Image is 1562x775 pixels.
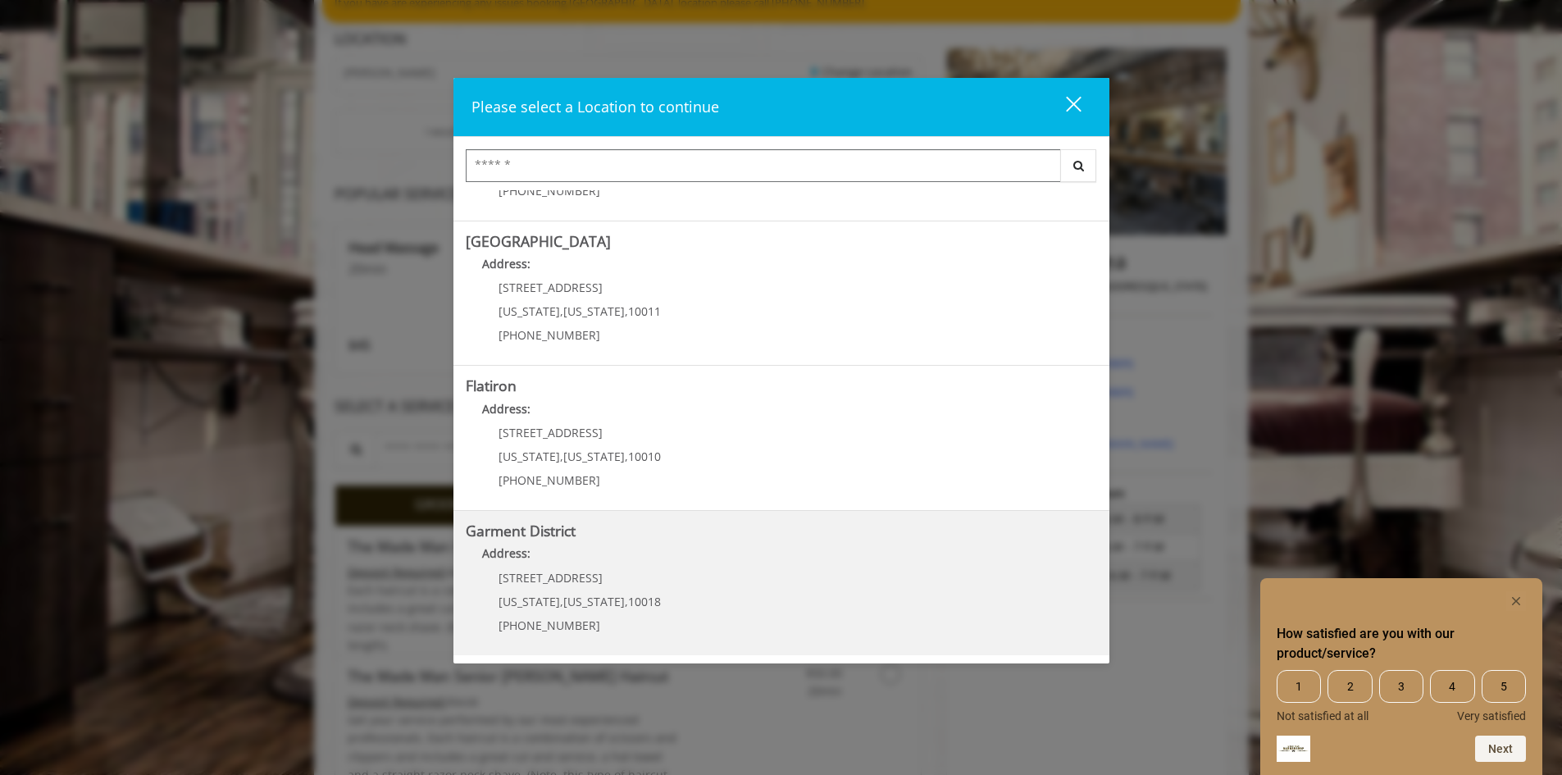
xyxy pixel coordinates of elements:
[1482,670,1526,703] span: 5
[628,449,661,464] span: 10010
[560,303,563,319] span: ,
[1277,624,1526,663] h2: How satisfied are you with our product/service? Select an option from 1 to 5, with 1 being Not sa...
[466,521,576,540] b: Garment District
[482,545,531,561] b: Address:
[482,401,531,417] b: Address:
[499,425,603,440] span: [STREET_ADDRESS]
[1069,160,1088,171] i: Search button
[466,231,611,251] b: [GEOGRAPHIC_DATA]
[628,303,661,319] span: 10011
[471,97,719,116] span: Please select a Location to continue
[1036,90,1091,124] button: close dialog
[466,376,517,395] b: Flatiron
[560,449,563,464] span: ,
[563,449,625,464] span: [US_STATE]
[1506,591,1526,611] button: Hide survey
[1047,95,1080,120] div: close dialog
[563,594,625,609] span: [US_STATE]
[625,449,628,464] span: ,
[560,594,563,609] span: ,
[625,303,628,319] span: ,
[499,280,603,295] span: [STREET_ADDRESS]
[482,256,531,271] b: Address:
[499,594,560,609] span: [US_STATE]
[499,303,560,319] span: [US_STATE]
[499,472,600,488] span: [PHONE_NUMBER]
[499,570,603,586] span: [STREET_ADDRESS]
[466,149,1061,182] input: Search Center
[1379,670,1423,703] span: 3
[628,594,661,609] span: 10018
[1277,709,1368,723] span: Not satisfied at all
[1277,670,1321,703] span: 1
[1277,591,1526,762] div: How satisfied are you with our product/service? Select an option from 1 to 5, with 1 being Not sa...
[625,594,628,609] span: ,
[499,449,560,464] span: [US_STATE]
[499,618,600,633] span: [PHONE_NUMBER]
[1475,736,1526,762] button: Next question
[1430,670,1474,703] span: 4
[1457,709,1526,723] span: Very satisfied
[1277,670,1526,723] div: How satisfied are you with our product/service? Select an option from 1 to 5, with 1 being Not sa...
[499,183,600,198] span: [PHONE_NUMBER]
[563,303,625,319] span: [US_STATE]
[466,149,1097,190] div: Center Select
[1327,670,1372,703] span: 2
[499,327,600,343] span: [PHONE_NUMBER]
